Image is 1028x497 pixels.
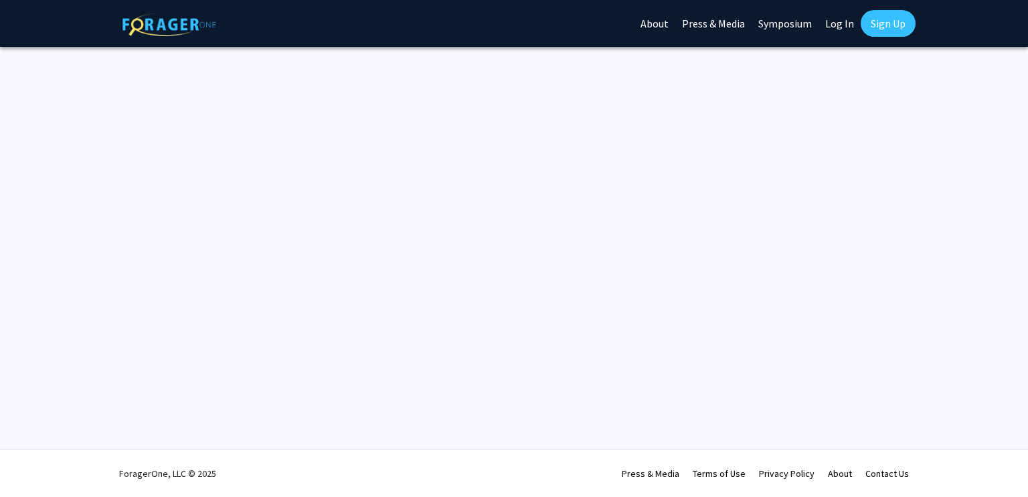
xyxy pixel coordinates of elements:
[759,468,815,480] a: Privacy Policy
[828,468,852,480] a: About
[622,468,679,480] a: Press & Media
[865,468,909,480] a: Contact Us
[693,468,746,480] a: Terms of Use
[861,10,916,37] a: Sign Up
[119,450,216,497] div: ForagerOne, LLC © 2025
[122,13,216,36] img: ForagerOne Logo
